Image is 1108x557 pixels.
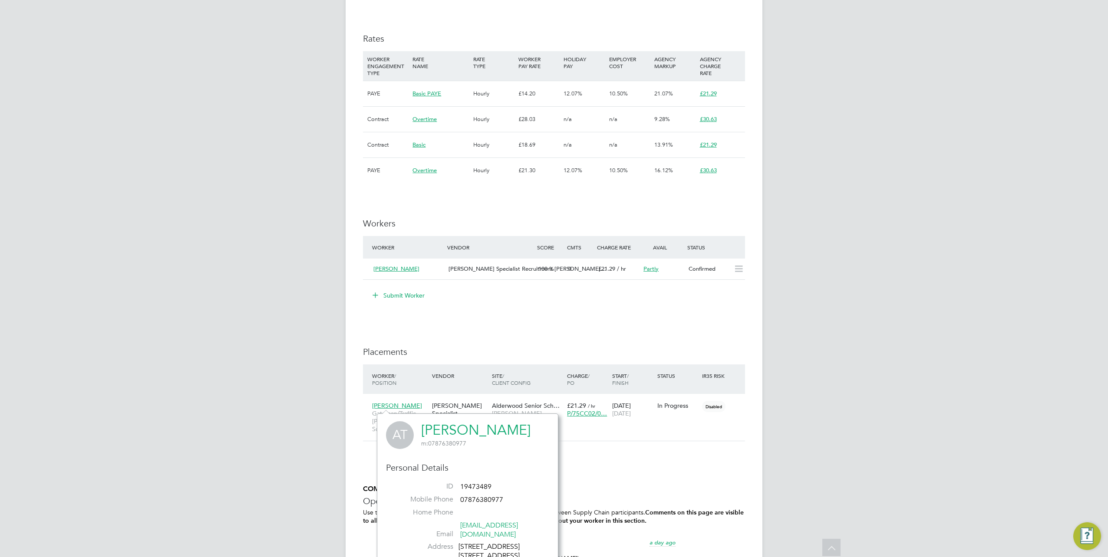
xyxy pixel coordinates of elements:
div: Score [535,239,565,255]
span: [DATE] [612,410,631,417]
div: Worker [370,368,430,390]
span: n/a [609,115,617,123]
div: Status [685,239,745,255]
label: Home Phone [392,508,453,517]
div: £14.20 [516,81,561,106]
span: / PO [567,372,590,386]
div: Hourly [471,81,516,106]
div: Contract [365,107,410,132]
div: EMPLOYER COST [607,51,652,74]
span: AT [386,421,414,449]
span: £30.63 [700,167,717,174]
div: Charge [565,368,610,390]
span: [PERSON_NAME] [373,265,419,272]
a: [PERSON_NAME]Gateman/Traffic [PERSON_NAME] South 2025[PERSON_NAME] Specialist Recruitment Limited... [370,397,745,404]
h3: Operational Communications [363,495,745,507]
span: / Finish [612,372,629,386]
span: Partly [643,265,659,272]
div: WORKER ENGAGEMENT TYPE [365,51,410,81]
span: Disabled [702,401,725,412]
span: Basic [412,141,425,148]
div: [PERSON_NAME] Specialist Recruitment Limited [430,397,490,438]
span: P/75CC02/0… [567,410,607,417]
div: AGENCY MARKUP [652,51,697,74]
span: 16.12% [654,167,673,174]
span: £21.29 [700,141,717,148]
span: [PERSON_NAME] Specialist Recruitment [PERSON_NAME]… [448,265,606,272]
span: £21.29 [567,402,586,410]
span: 12.07% [564,167,582,174]
span: £21.29 [598,265,615,272]
div: Hourly [471,158,516,183]
span: / hr [588,403,595,409]
span: 10.50% [609,90,628,97]
div: RATE TYPE [471,51,516,74]
b: Comments on this page are visible to all Suppliers in the Vacancy, do not share personal informat... [363,509,744,524]
span: [PERSON_NAME] Construction - South [492,410,563,425]
span: Gateman/Traffic [PERSON_NAME] South 2025 [372,410,428,433]
span: 21.07% [654,90,673,97]
span: n/a [609,141,617,148]
div: £21.30 [516,158,561,183]
div: £18.69 [516,132,561,157]
span: / Client Config [492,372,531,386]
h5: COMMUNICATIONS [363,485,745,494]
label: Address [392,542,453,551]
a: [EMAIL_ADDRESS][DOMAIN_NAME] [460,521,518,539]
span: 13.91% [654,141,673,148]
span: m: [421,439,428,447]
label: Email [392,530,453,539]
div: Worker [370,239,445,255]
span: 9.28% [654,115,670,123]
div: Site [490,368,565,390]
button: Submit Worker [366,288,432,302]
span: n/a [564,141,572,148]
span: Alderwood Senior Sch… [492,402,560,410]
div: [DATE] [610,397,655,422]
span: 07876380977 [421,439,466,447]
span: Overtime [412,115,437,123]
div: WORKER PAY RATE [516,51,561,74]
div: Contract [365,132,410,157]
span: Basic PAYE [412,90,441,97]
div: PAYE [365,81,410,106]
h3: Workers [363,218,745,229]
a: [PERSON_NAME] [421,422,531,439]
div: Start [610,368,655,390]
span: £30.63 [700,115,717,123]
div: Charge Rate [595,239,640,255]
h3: Personal Details [386,462,549,473]
span: £21.29 [700,90,717,97]
div: Hourly [471,107,516,132]
span: Overtime [412,167,437,174]
div: In Progress [657,402,698,410]
div: IR35 Risk [700,368,730,383]
div: RATE NAME [410,51,471,74]
span: 100 [538,265,547,272]
span: 10.50% [609,167,628,174]
div: PAYE [365,158,410,183]
span: 07876380977 [460,495,503,504]
button: Engage Resource Center [1073,522,1101,550]
span: a day ago [650,539,676,546]
span: / hr [617,265,626,272]
div: Avail [640,239,685,255]
span: [PERSON_NAME] [372,402,422,410]
div: HOLIDAY PAY [561,51,607,74]
div: Vendor [430,368,490,383]
span: / Position [372,372,396,386]
p: Use the following section to share any operational communications between Supply Chain participants. [363,508,745,525]
div: AGENCY CHARGE RATE [698,51,743,81]
div: Cmts [565,239,595,255]
label: ID [392,482,453,491]
span: 12.07% [564,90,582,97]
div: Vendor [445,239,535,255]
div: Hourly [471,132,516,157]
span: n/a [564,115,572,123]
div: £28.03 [516,107,561,132]
h3: Placements [363,346,745,357]
div: Confirmed [685,262,730,276]
h3: Rates [363,33,745,44]
span: 0 [568,265,571,272]
span: 19473489 [460,483,491,491]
